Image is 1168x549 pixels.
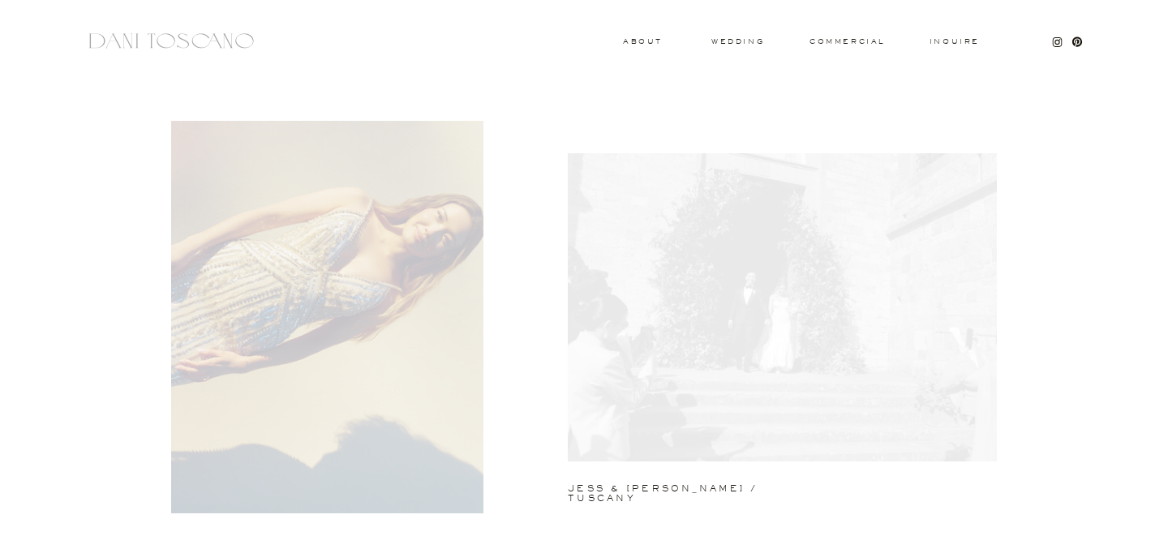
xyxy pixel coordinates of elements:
a: commercial [809,38,884,45]
a: About [623,38,659,44]
a: wedding [711,38,764,44]
a: Inquire [929,38,981,46]
a: jess & [PERSON_NAME] / tuscany [568,484,821,491]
